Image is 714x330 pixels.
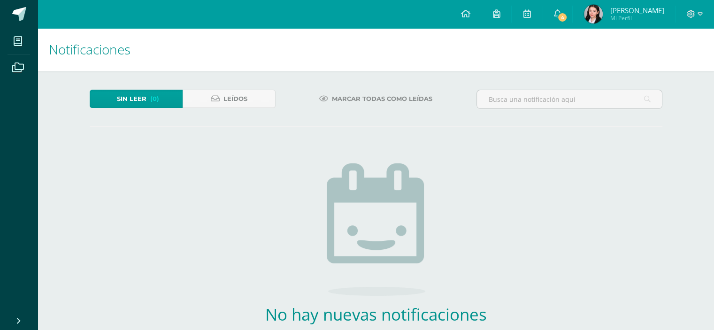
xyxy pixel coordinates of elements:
[49,40,131,58] span: Notificaciones
[584,5,603,23] img: aeced7fb721702dc989cb3cf6ce3eb3c.png
[610,14,664,22] span: Mi Perfil
[90,90,183,108] a: Sin leer(0)
[610,6,664,15] span: [PERSON_NAME]
[238,303,514,325] h2: No hay nuevas notificaciones
[183,90,276,108] a: Leídos
[557,12,568,23] span: 4
[327,163,425,296] img: no_activities.png
[307,90,444,108] a: Marcar todas como leídas
[150,90,159,107] span: (0)
[477,90,662,108] input: Busca una notificación aquí
[223,90,247,107] span: Leídos
[332,90,432,107] span: Marcar todas como leídas
[117,90,146,107] span: Sin leer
